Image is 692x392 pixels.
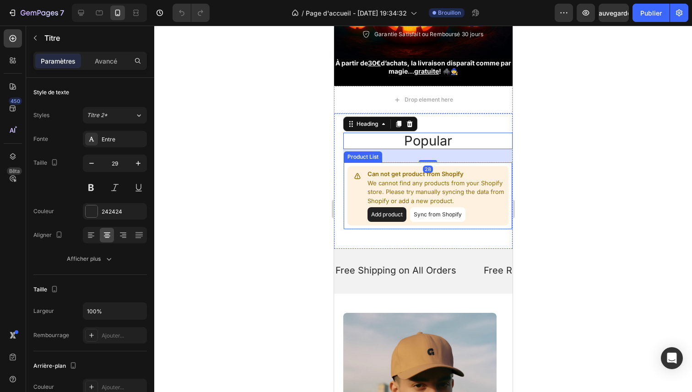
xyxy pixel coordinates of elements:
font: Avancé [95,57,117,65]
font: Brouillon [438,9,461,16]
font: 242424 [102,208,122,215]
font: Largeur [33,307,54,314]
font: Aligner [33,231,52,238]
font: Rembourrage [33,332,69,338]
font: Taille [33,159,47,166]
font: Taille [33,286,47,293]
font: Sauvegarder [595,9,633,17]
p: Titre [44,32,143,43]
font: Afficher plus [67,255,101,262]
button: Afficher plus [33,251,147,267]
font: Bêta [9,168,20,174]
font: Titre 2* [87,112,108,118]
p: Free Returns for 30 Days [150,239,259,251]
iframe: Zone de conception [334,26,513,392]
font: Page d'accueil - [DATE] 19:34:32 [306,9,407,17]
font: Paramètres [41,57,76,65]
font: 7 [60,8,64,17]
font: Arrière-plan [33,362,66,369]
font: Fonte [33,135,48,142]
button: Sauvegarder [599,4,629,22]
font: Couleur [33,383,54,390]
button: Publier [633,4,670,22]
font: Titre [44,33,60,43]
button: Titre 2* [83,107,147,124]
div: Annuler/Rétablir [173,4,210,22]
font: Publier [640,9,662,17]
input: Auto [83,303,146,319]
font: Ajouter... [102,384,124,391]
font: Entre [102,136,115,143]
font: / [302,9,304,17]
button: 7 [4,4,68,22]
div: Ouvrir Intercom Messenger [661,347,683,369]
font: Style de texte [33,89,69,96]
font: Styles [33,112,49,118]
font: 450 [11,98,20,104]
font: Couleur [33,208,54,215]
font: Ajouter... [102,332,124,339]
